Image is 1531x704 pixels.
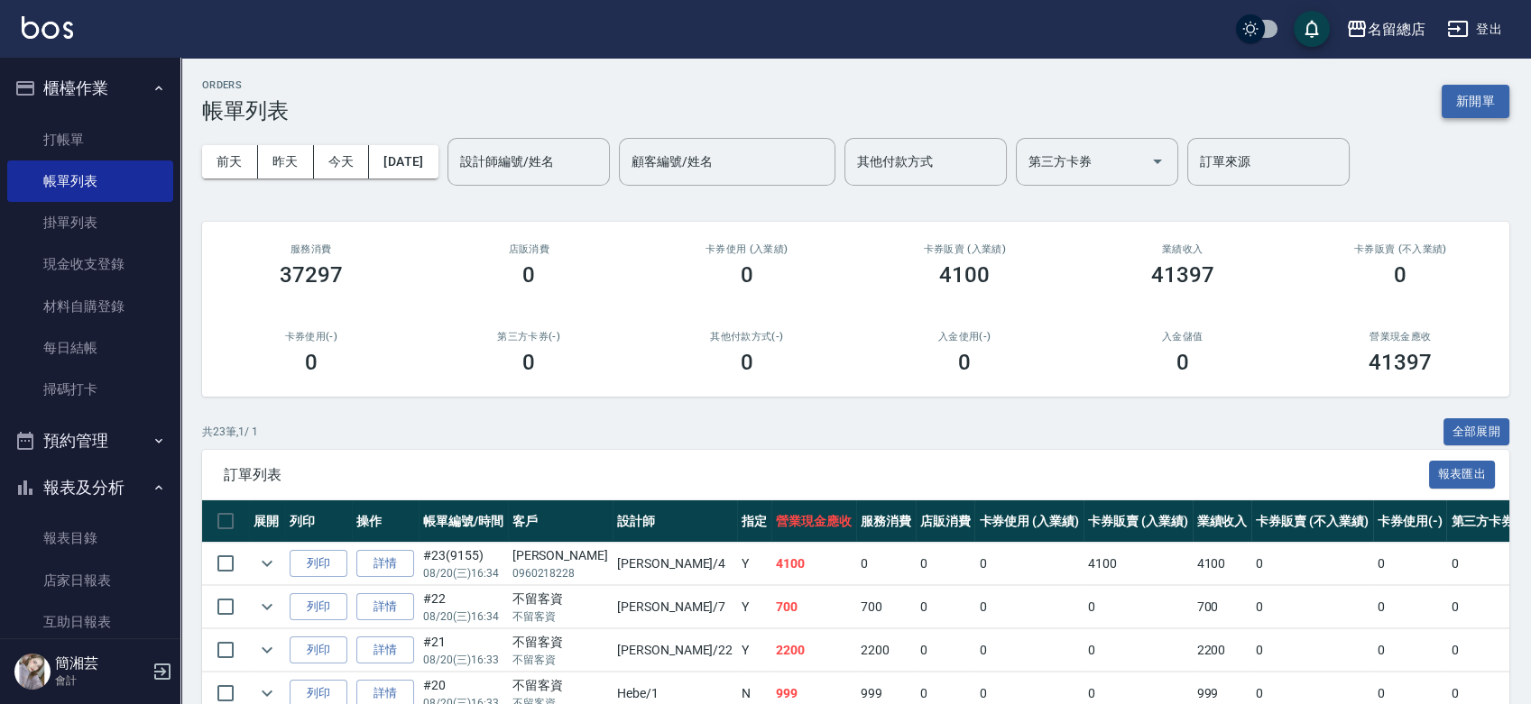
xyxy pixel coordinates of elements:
p: 08/20 (三) 16:34 [423,608,503,625]
a: 帳單列表 [7,160,173,202]
td: Y [737,586,771,628]
th: 設計師 [613,500,737,543]
a: 掃碼打卡 [7,369,173,410]
th: 客戶 [508,500,613,543]
td: [PERSON_NAME] /22 [613,629,737,672]
td: 0 [974,586,1084,628]
th: 展開 [249,500,285,543]
td: 0 [916,629,975,672]
td: #22 [419,586,508,628]
button: 昨天 [258,145,314,178]
h2: 卡券販賣 (入業績) [878,243,1053,255]
td: 2200 [856,629,916,672]
button: 列印 [290,593,347,621]
button: 名留總店 [1339,11,1433,48]
a: 互助日報表 [7,601,173,643]
h3: 0 [741,262,753,288]
p: 會計 [55,672,147,689]
td: 4100 [1193,543,1252,585]
th: 營業現金應收 [771,500,856,543]
a: 材料自購登錄 [7,286,173,327]
button: 報表及分析 [7,464,173,511]
button: expand row [254,636,281,663]
td: 2200 [1193,629,1252,672]
td: [PERSON_NAME] /4 [613,543,737,585]
td: 0 [856,543,916,585]
p: 0960218228 [512,565,608,581]
h2: ORDERS [202,79,289,91]
h3: 0 [1176,350,1189,375]
button: 登出 [1440,13,1509,46]
button: save [1294,11,1330,47]
a: 新開單 [1442,92,1509,109]
h3: 41397 [1369,350,1432,375]
h3: 0 [522,262,535,288]
a: 現金收支登錄 [7,243,173,285]
div: 不留客資 [512,590,608,608]
td: 4100 [1084,543,1193,585]
span: 訂單列表 [224,466,1429,484]
td: 0 [974,543,1084,585]
td: 2200 [771,629,856,672]
td: 4100 [771,543,856,585]
h2: 入金使用(-) [878,331,1053,343]
th: 店販消費 [916,500,975,543]
td: 700 [771,586,856,628]
th: 服務消費 [856,500,916,543]
th: 操作 [352,500,419,543]
th: 卡券使用(-) [1373,500,1447,543]
button: 全部展開 [1443,418,1510,446]
button: expand row [254,593,281,620]
a: 詳情 [356,550,414,578]
h3: 37297 [280,262,343,288]
h3: 0 [741,350,753,375]
td: Y [737,543,771,585]
h2: 卡券使用(-) [224,331,399,343]
td: 0 [1084,586,1193,628]
h3: 0 [1394,262,1406,288]
p: 08/20 (三) 16:33 [423,652,503,668]
td: 0 [1084,629,1193,672]
a: 詳情 [356,593,414,621]
button: expand row [254,550,281,577]
th: 列印 [285,500,352,543]
td: #21 [419,629,508,672]
td: 0 [974,629,1084,672]
a: 報表匯出 [1429,465,1496,482]
button: 前天 [202,145,258,178]
td: 0 [916,543,975,585]
h3: 0 [958,350,971,375]
th: 卡券使用 (入業績) [974,500,1084,543]
button: 櫃檯作業 [7,65,173,112]
h3: 41397 [1151,262,1214,288]
p: 不留客資 [512,608,608,625]
a: 打帳單 [7,119,173,160]
h3: 0 [522,350,535,375]
button: 列印 [290,636,347,664]
td: 0 [916,586,975,628]
button: Open [1143,147,1172,176]
img: Logo [22,16,73,39]
th: 卡券販賣 (不入業績) [1251,500,1372,543]
th: 帳單編號/時間 [419,500,508,543]
h2: 卡券販賣 (不入業績) [1314,243,1489,255]
h2: 入金儲值 [1095,331,1270,343]
a: 每日結帳 [7,327,173,369]
img: Person [14,654,51,690]
h3: 帳單列表 [202,98,289,123]
td: 700 [856,586,916,628]
h3: 0 [305,350,318,375]
h5: 簡湘芸 [55,654,147,672]
td: Y [737,629,771,672]
td: [PERSON_NAME] /7 [613,586,737,628]
h2: 卡券使用 (入業績) [659,243,835,255]
button: 新開單 [1442,85,1509,118]
a: 店家日報表 [7,560,173,601]
a: 報表目錄 [7,517,173,559]
button: 列印 [290,550,347,578]
td: 0 [1251,629,1372,672]
button: 報表匯出 [1429,461,1496,489]
button: 今天 [314,145,370,178]
div: [PERSON_NAME] [512,546,608,565]
p: 不留客資 [512,652,608,668]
